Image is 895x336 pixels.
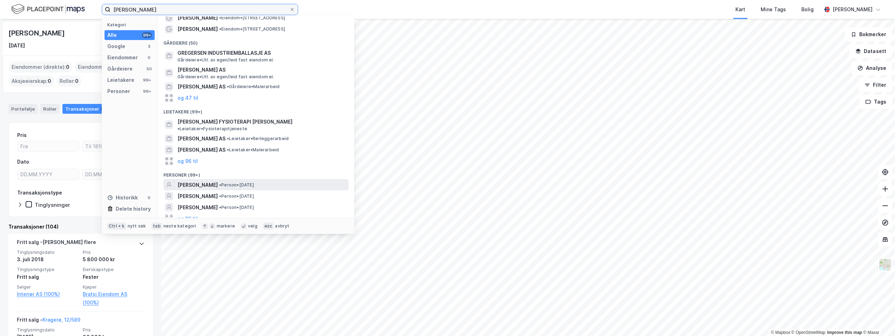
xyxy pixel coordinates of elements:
div: Alle [107,31,117,39]
span: Tinglysningsdato [17,327,79,333]
span: [PERSON_NAME] AS [177,134,226,143]
div: [PERSON_NAME] [833,5,873,14]
div: Roller : [57,75,81,87]
span: Leietaker • Rørleggerarbeid [227,136,289,141]
div: avbryt [275,223,289,229]
input: DD.MM.YYYY [82,169,144,180]
div: Mine Tags [761,5,786,14]
input: DD.MM.YYYY [18,169,79,180]
button: og 96 til [177,157,198,165]
div: Personer [107,87,130,95]
div: Bolig [801,5,814,14]
div: Pris [17,131,27,139]
span: Kjøper [83,284,144,290]
div: Kart [735,5,745,14]
div: Fritt salg - [17,316,80,327]
div: neste kategori [163,223,196,229]
span: Person • [DATE] [219,193,254,199]
span: • [177,126,180,131]
div: 104 [101,105,111,112]
div: Dato [17,158,29,166]
div: 0 [146,55,152,60]
div: Leietakere [107,76,134,84]
a: Mapbox [771,330,790,335]
div: Kategori [107,22,155,27]
img: logo.f888ab2527a4732fd821a326f86c7f29.svg [11,3,85,15]
span: [PERSON_NAME] FYSIOTERAPI [PERSON_NAME] [177,118,292,126]
div: 99+ [142,88,152,94]
span: • [219,205,221,210]
span: • [219,182,221,187]
div: markere [217,223,235,229]
div: Fritt salg [17,273,79,281]
div: Transaksjoner (104) [8,223,153,231]
div: Transaksjonstype [17,189,62,197]
div: Gårdeiere [107,65,133,73]
div: Kontrollprogram for chat [860,302,895,336]
div: Eiendommer [107,53,138,62]
button: Filter [859,78,892,92]
a: Interiør AS (100%) [17,290,79,298]
span: 0 [75,77,79,85]
span: • [219,26,221,32]
span: • [227,147,229,152]
span: Tinglysningsdato [17,249,79,255]
a: Bratsj Eiendom AS (100%) [83,290,144,307]
span: Gårdeiere • Malerarbeid [227,84,280,90]
input: Fra [18,141,79,152]
span: • [219,193,221,199]
button: og 96 til [177,214,198,223]
span: Eierskapstype [83,266,144,272]
span: Person • [DATE] [219,182,254,188]
span: 0 [48,77,51,85]
div: Aksjeeierskap : [9,75,54,87]
div: Eiendommer (direkte) : [9,61,72,73]
button: Tags [860,95,892,109]
input: Til 18100000 [82,141,144,152]
div: Roller [40,104,60,114]
div: 3. juli 2018 [17,255,79,264]
div: 99+ [142,77,152,83]
div: 3 [146,44,152,49]
div: [DATE] [8,41,25,50]
span: • [227,136,229,141]
input: Søk på adresse, matrikkel, gårdeiere, leietakere eller personer [110,4,289,15]
div: 99+ [142,32,152,38]
div: Leietakere (99+) [158,104,354,116]
span: Tinglysningstype [17,266,79,272]
span: Leietaker • Malerarbeid [227,147,279,153]
div: [PERSON_NAME] [8,27,66,39]
div: velg [248,223,257,229]
a: OpenStreetMap [792,330,826,335]
button: Datasett [849,44,892,58]
span: Gårdeiere • Utl. av egen/leid fast eiendom el. [177,57,274,63]
div: Ctrl + k [107,223,126,230]
a: Improve this map [827,330,862,335]
iframe: Chat Widget [860,302,895,336]
span: [PERSON_NAME] [177,181,218,189]
div: Fester [83,273,144,281]
span: Selger [17,284,79,290]
div: Eiendommer (Indirekte) : [75,61,143,73]
div: Gårdeiere (50) [158,35,354,47]
div: Personer (99+) [158,167,354,179]
span: [PERSON_NAME] [177,203,218,212]
span: GREGERSEN INDUSTRIEMBALLASJE AS [177,49,346,57]
button: Bokmerker [845,27,892,41]
span: [PERSON_NAME] AS [177,66,346,74]
div: Historikk [107,193,138,202]
div: Transaksjoner [62,104,114,114]
span: Person • [DATE] [219,205,254,210]
div: 50 [146,66,152,72]
div: nytt søk [128,223,146,229]
span: • [219,15,221,20]
button: og 47 til [177,94,198,102]
div: tab [152,223,162,230]
div: Delete history [116,205,151,213]
div: 0 [146,195,152,200]
div: Tinglysninger [35,202,70,208]
div: Google [107,42,125,51]
span: Eiendom • [STREET_ADDRESS] [219,26,285,32]
span: [PERSON_NAME] AS [177,146,226,154]
span: Pris [83,327,144,333]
